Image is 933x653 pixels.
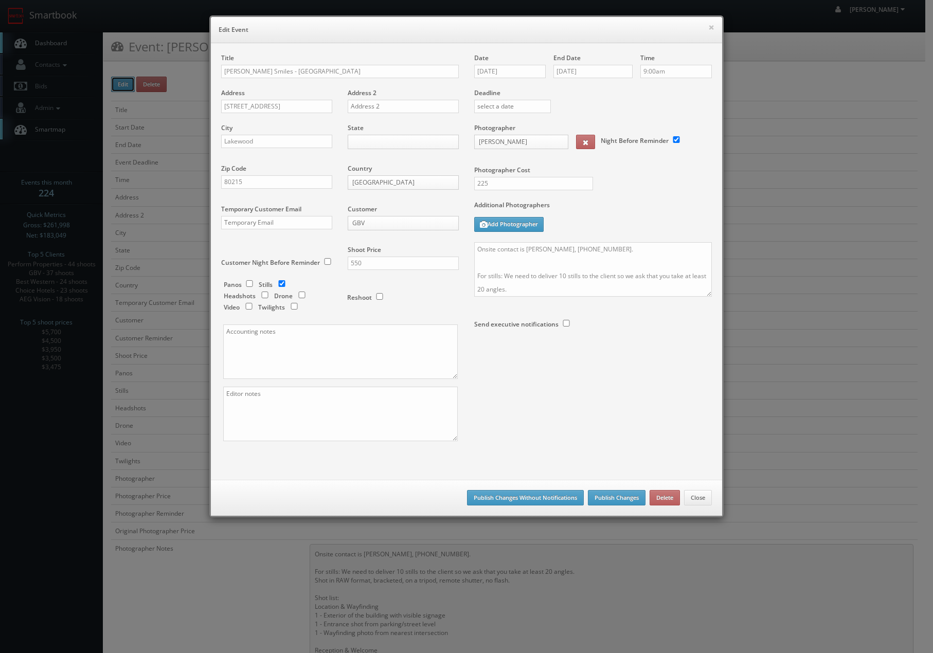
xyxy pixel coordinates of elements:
label: Drone [274,292,293,300]
label: Date [474,53,489,62]
label: Photographer [474,123,515,132]
button: Close [684,490,712,505]
a: [GEOGRAPHIC_DATA] [348,175,459,190]
input: Address [221,100,332,113]
label: City [221,123,232,132]
label: Deadline [466,88,720,97]
a: GBV [348,216,459,230]
label: Address [221,88,245,97]
button: Publish Changes [588,490,645,505]
button: Add Photographer [474,217,544,232]
label: Reshoot [347,293,372,302]
input: City [221,135,332,148]
a: [PERSON_NAME] [474,135,568,149]
input: Photographer Cost [474,177,593,190]
label: Video [224,303,240,312]
label: Send executive notifications [474,320,559,329]
label: Customer [348,205,377,213]
input: Temporary Email [221,216,332,229]
label: Twilights [258,303,285,312]
label: Title [221,53,234,62]
input: Zip Code [221,175,332,189]
label: Country [348,164,372,173]
span: [PERSON_NAME] [479,135,554,149]
input: Select a date [553,65,633,78]
input: Title [221,65,459,78]
input: Shoot Price [348,257,459,270]
textarea: Onsite contact is [PERSON_NAME], [PHONE_NUMBER]. For stills: We need to deliver 10 stills to the ... [474,242,712,297]
label: End Date [553,53,581,62]
label: Address 2 [348,88,376,97]
input: Address 2 [348,100,459,113]
label: Panos [224,280,242,289]
label: Photographer Cost [466,166,720,174]
label: Temporary Customer Email [221,205,301,213]
input: select a date [474,100,551,113]
label: Headshots [224,292,256,300]
label: Customer Night Before Reminder [221,258,320,267]
button: Publish Changes Without Notifications [467,490,584,505]
button: Delete [650,490,680,505]
label: Time [640,53,655,62]
label: Stills [259,280,273,289]
label: State [348,123,364,132]
span: GBV [352,216,445,230]
label: Additional Photographers [474,201,712,214]
span: [GEOGRAPHIC_DATA] [352,176,445,189]
label: Zip Code [221,164,246,173]
h6: Edit Event [219,25,714,35]
label: Shoot Price [348,245,381,254]
label: Night Before Reminder [601,136,669,145]
input: Select a date [474,65,546,78]
button: × [708,24,714,31]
